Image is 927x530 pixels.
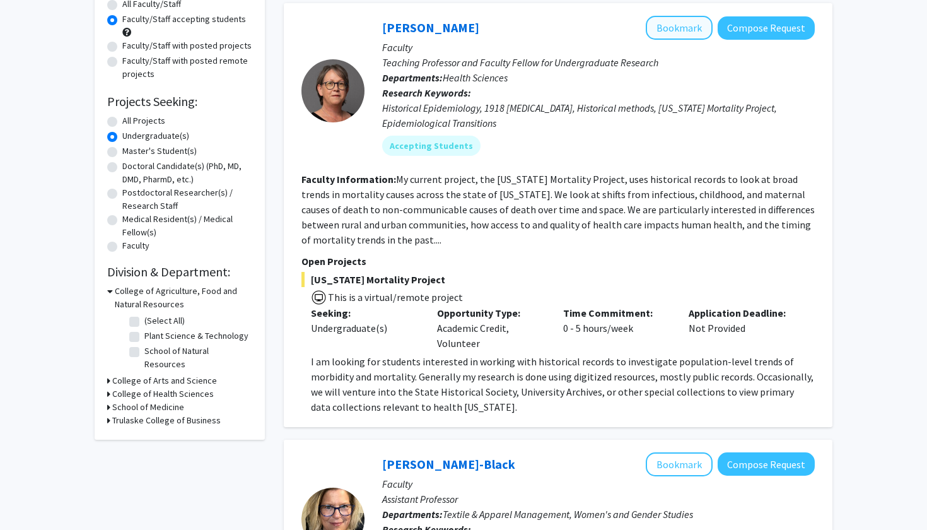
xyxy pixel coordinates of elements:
[107,264,252,280] h2: Division & Department:
[122,39,252,52] label: Faculty/Staff with posted projects
[112,374,217,387] h3: College of Arts and Science
[382,71,443,84] b: Departments:
[112,401,184,414] h3: School of Medicine
[689,305,796,321] p: Application Deadline:
[382,86,471,99] b: Research Keywords:
[311,354,815,415] p: I am looking for students interested in working with historical records to investigate population...
[443,508,693,521] span: Textile & Apparel Management, Women's and Gender Studies
[718,16,815,40] button: Compose Request to Carolyn Orbann
[122,213,252,239] label: Medical Resident(s) / Medical Fellow(s)
[311,305,418,321] p: Seeking:
[122,54,252,81] label: Faculty/Staff with posted remote projects
[382,40,815,55] p: Faculty
[144,329,248,343] label: Plant Science & Technology
[718,452,815,476] button: Compose Request to Kerri McBee-Black
[144,314,185,327] label: (Select All)
[122,144,197,158] label: Master's Student(s)
[382,456,515,472] a: [PERSON_NAME]-Black
[122,114,165,127] label: All Projects
[646,16,713,40] button: Add Carolyn Orbann to Bookmarks
[679,305,805,351] div: Not Provided
[301,173,396,185] b: Faculty Information:
[107,94,252,109] h2: Projects Seeking:
[9,473,54,521] iframe: Chat
[311,321,418,336] div: Undergraduate(s)
[144,344,249,371] label: School of Natural Resources
[122,239,149,252] label: Faculty
[122,13,246,26] label: Faculty/Staff accepting students
[437,305,544,321] p: Opportunity Type:
[646,452,713,476] button: Add Kerri McBee-Black to Bookmarks
[112,414,221,427] h3: Trulaske College of Business
[443,71,508,84] span: Health Sciences
[563,305,670,321] p: Time Commitment:
[112,387,214,401] h3: College of Health Sciences
[382,476,815,492] p: Faculty
[122,186,252,213] label: Postdoctoral Researcher(s) / Research Staff
[382,492,815,507] p: Assistant Professor
[382,508,443,521] b: Departments:
[327,291,463,303] span: This is a virtual/remote project
[382,136,481,156] mat-chip: Accepting Students
[382,55,815,70] p: Teaching Professor and Faculty Fellow for Undergraduate Research
[122,160,252,186] label: Doctoral Candidate(s) (PhD, MD, DMD, PharmD, etc.)
[301,173,815,246] fg-read-more: My current project, the [US_STATE] Mortality Project, uses historical records to look at broad tr...
[301,272,815,287] span: [US_STATE] Mortality Project
[122,129,189,143] label: Undergraduate(s)
[301,254,815,269] p: Open Projects
[554,305,680,351] div: 0 - 5 hours/week
[428,305,554,351] div: Academic Credit, Volunteer
[382,100,815,131] div: Historical Epidemiology, 1918 [MEDICAL_DATA], Historical methods, [US_STATE] Mortality Project, E...
[382,20,479,35] a: [PERSON_NAME]
[115,285,252,311] h3: College of Agriculture, Food and Natural Resources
